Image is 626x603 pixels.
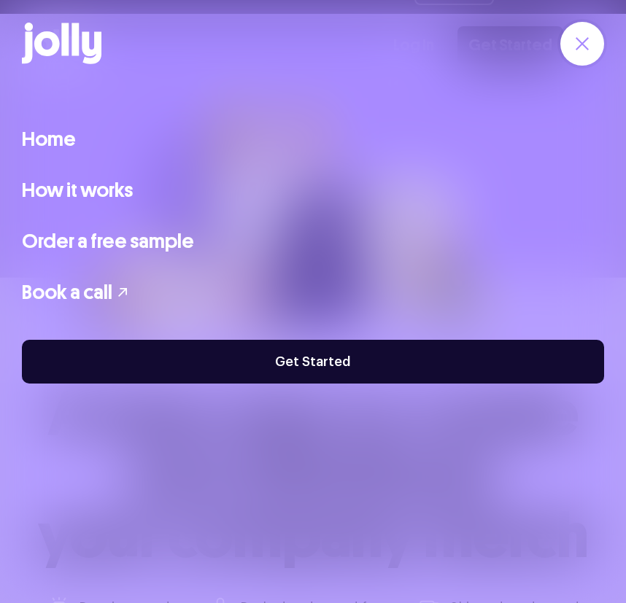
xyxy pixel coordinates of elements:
button: Book a call [22,277,127,308]
span: Book a call [22,277,112,308]
a: Order a free sample [22,226,194,257]
a: How it works [22,175,133,206]
a: Home [22,124,76,155]
a: Get Started [22,340,604,384]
